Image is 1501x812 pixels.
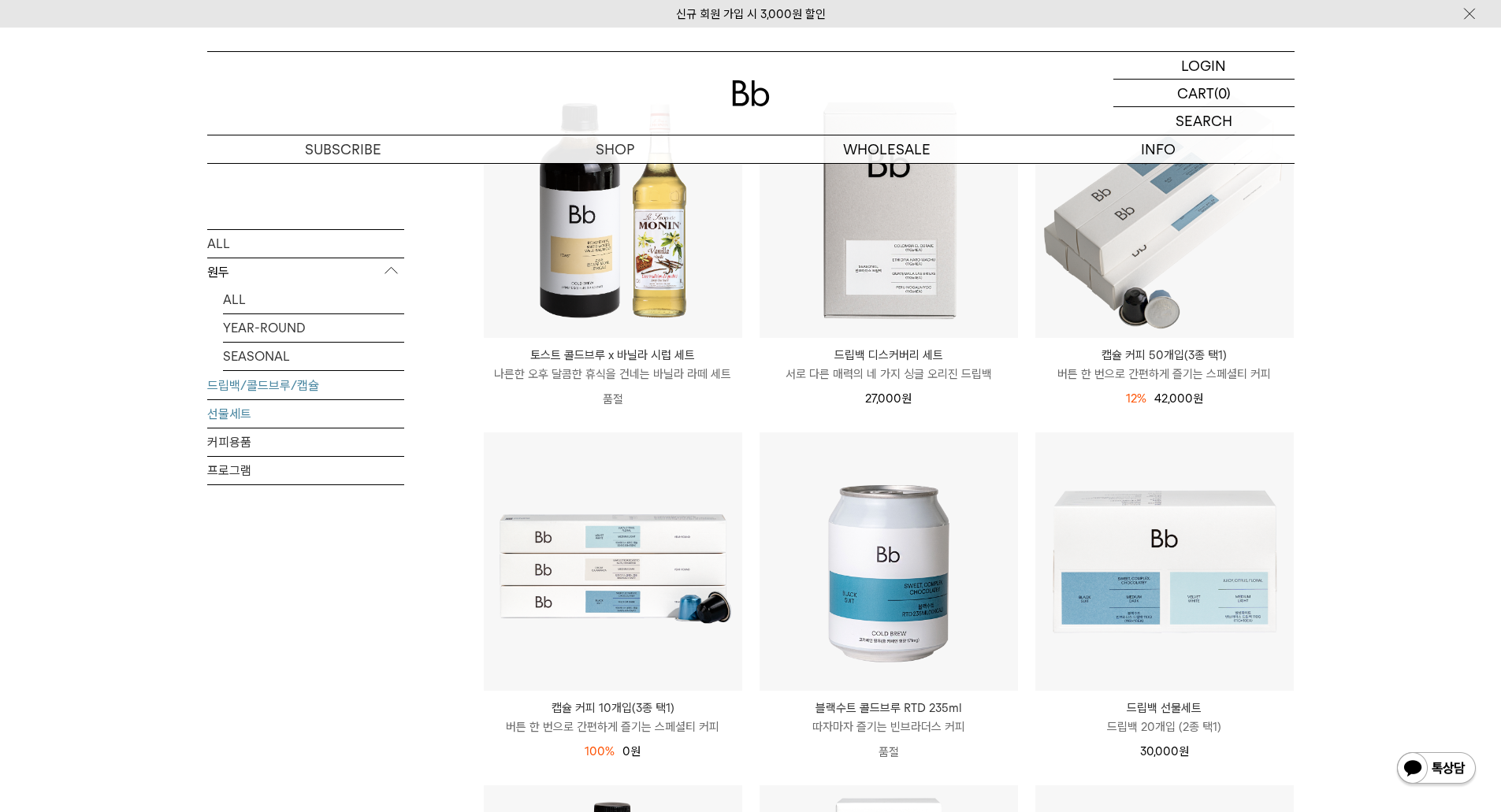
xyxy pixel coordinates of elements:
[484,699,742,736] a: 캡슐 커피 10개입(3종 택1) 버튼 한 번으로 간편하게 즐기는 스페셜티 커피
[760,365,1018,384] p: 서로 다른 매력의 네 가지 싱글 오리진 드립백
[760,699,1018,717] p: 블랙수트 콜드브루 RTD 235ml
[207,456,404,484] a: 프로그램
[1193,391,1203,406] span: 원
[484,346,742,384] a: 토스트 콜드브루 x 바닐라 시럽 세트 나른한 오후 달콤한 휴식을 건네는 바닐라 라떼 세트
[207,229,404,257] a: ALL
[1154,391,1203,406] span: 42,000
[732,80,770,106] img: 로고
[207,135,479,163] a: SUBSCRIBE
[1179,744,1189,758] span: 원
[207,258,404,286] p: 원두
[901,391,912,406] span: 원
[484,717,742,736] p: 버튼 한 번으로 간편하게 즐기는 스페셜티 커피
[1140,744,1189,758] span: 30,000
[760,346,1018,365] p: 드립백 디스커버리 세트
[223,285,404,313] a: ALL
[1035,346,1294,365] p: 캡슐 커피 50개입(3종 택1)
[484,432,742,691] img: 캡슐 커피 10개입(3종 택1)
[484,346,742,365] p: 토스트 콜드브루 x 바닐라 시럽 세트
[484,80,742,338] img: 토스트 콜드브루 x 바닐라 시럽 세트
[1176,107,1232,135] p: SEARCH
[1035,432,1294,691] img: 드립백 선물세트
[1126,389,1146,408] div: 12%
[1214,80,1231,106] p: (0)
[484,365,742,384] p: 나른한 오후 달콤한 휴식을 건네는 바닐라 라떼 세트
[760,717,1018,736] p: 따자마자 즐기는 빈브라더스 커피
[676,7,826,21] a: 신규 회원 가입 시 3,000원 할인
[760,346,1018,384] a: 드립백 디스커버리 세트 서로 다른 매력의 네 가지 싱글 오리진 드립백
[760,80,1018,338] img: 드립백 디스커버리 세트
[484,699,742,717] p: 캡슐 커피 10개입(3종 택1)
[1035,365,1294,384] p: 버튼 한 번으로 간편하게 즐기는 스페셜티 커피
[207,371,404,399] a: 드립백/콜드브루/캡슐
[760,699,1018,736] a: 블랙수트 콜드브루 RTD 235ml 따자마자 즐기는 빈브라더스 커피
[630,744,641,758] span: 원
[207,428,404,455] a: 커피용품
[479,135,751,163] a: SHOP
[760,432,1018,691] img: 블랙수트 콜드브루 RTD 235ml
[760,736,1018,768] p: 품절
[223,313,404,341] a: YEAR-ROUND
[223,342,404,369] a: SEASONAL
[1113,80,1295,107] a: CART (0)
[751,135,1023,163] p: WHOLESALE
[1035,717,1294,736] p: 드립백 20개입 (2종 택1)
[622,744,641,758] span: 0
[1035,346,1294,384] a: 캡슐 커피 50개입(3종 택1) 버튼 한 번으로 간편하게 즐기는 스페셜티 커피
[1177,80,1214,106] p: CART
[1023,135,1295,163] p: INFO
[1035,80,1294,338] img: 캡슐 커피 50개입(3종 택1)
[207,399,404,427] a: 선물세트
[865,391,912,406] span: 27,000
[1113,52,1295,80] a: LOGIN
[1181,52,1226,79] p: LOGIN
[1395,751,1477,788] img: 카카오톡 채널 1:1 채팅 버튼
[484,384,742,415] p: 품절
[585,742,615,761] div: 100%
[1035,699,1294,736] a: 드립백 선물세트 드립백 20개입 (2종 택1)
[1035,699,1294,717] p: 드립백 선물세트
